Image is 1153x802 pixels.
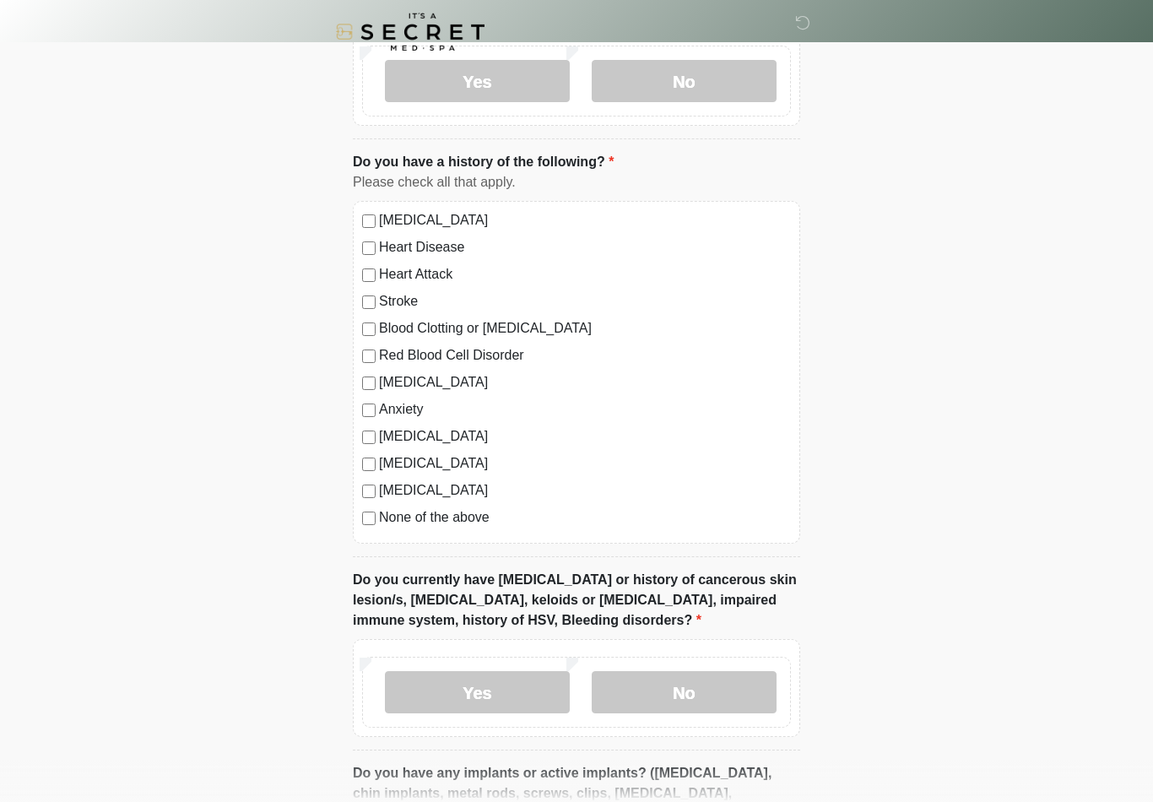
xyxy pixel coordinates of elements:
[353,152,614,172] label: Do you have a history of the following?
[379,264,791,284] label: Heart Attack
[379,318,791,339] label: Blood Clotting or [MEDICAL_DATA]
[385,671,570,713] label: Yes
[362,295,376,309] input: Stroke
[379,507,791,528] label: None of the above
[379,372,791,393] label: [MEDICAL_DATA]
[362,214,376,228] input: [MEDICAL_DATA]
[362,404,376,417] input: Anxiety
[379,237,791,257] label: Heart Disease
[379,210,791,230] label: [MEDICAL_DATA]
[362,512,376,525] input: None of the above
[379,291,791,312] label: Stroke
[362,268,376,282] input: Heart Attack
[362,322,376,336] input: Blood Clotting or [MEDICAL_DATA]
[353,172,800,192] div: Please check all that apply.
[362,350,376,363] input: Red Blood Cell Disorder
[379,345,791,366] label: Red Blood Cell Disorder
[362,458,376,471] input: [MEDICAL_DATA]
[592,671,777,713] label: No
[379,480,791,501] label: [MEDICAL_DATA]
[353,570,800,631] label: Do you currently have [MEDICAL_DATA] or history of cancerous skin lesion/s, [MEDICAL_DATA], keloi...
[336,13,484,51] img: It's A Secret Med Spa Logo
[362,377,376,390] input: [MEDICAL_DATA]
[362,431,376,444] input: [MEDICAL_DATA]
[385,60,570,102] label: Yes
[362,241,376,255] input: Heart Disease
[592,60,777,102] label: No
[379,453,791,474] label: [MEDICAL_DATA]
[379,399,791,420] label: Anxiety
[362,485,376,498] input: [MEDICAL_DATA]
[379,426,791,447] label: [MEDICAL_DATA]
